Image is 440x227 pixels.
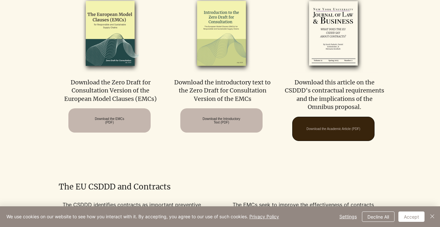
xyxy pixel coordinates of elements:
span: We use cookies on our website to see how you interact with it. By accepting, you agree to our use... [6,214,279,220]
img: Close [428,212,436,220]
button: Decline All [362,211,395,222]
span: Download the EMCs (PDF) [95,117,124,124]
span: Settings [339,212,357,222]
a: Download the Introductory Text (PDF) [180,108,263,133]
span: Download the Introductory Text (PDF) [203,117,240,124]
a: Download the EMCs (PDF) [68,108,151,133]
a: Privacy Policy [249,214,279,219]
p: Download the Zero Draft for Consultation Version of the European Model Clauses (EMCs) [59,78,162,103]
p: Download the introductory text to the Zero Draft for Consultation Version of the EMCs [171,78,274,103]
button: Accept [398,211,425,222]
h2: The EU CSDDD and Contracts [59,181,381,192]
p: Download this article on the CSDDD's contractual requirements and the implications of the Omnibus... [283,78,385,111]
span: Download the Academic Article (PDF) [306,127,360,131]
a: Download the Academic Article (PDF) [292,117,375,141]
button: Close [428,211,436,222]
